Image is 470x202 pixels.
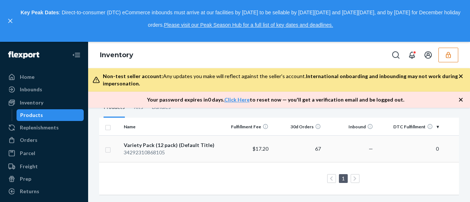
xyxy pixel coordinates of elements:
img: Flexport logo [8,51,39,59]
a: Parcel [4,147,84,159]
th: Fulfillment Fee [219,118,272,135]
div: Parcel [20,150,35,157]
div: Home [20,73,35,81]
div: 34292310868105 [124,149,216,156]
th: Name [121,118,219,135]
a: Inbounds [4,84,84,95]
td: 67 [271,135,324,162]
div: Prep [20,175,31,183]
div: Products [20,111,43,119]
th: DTC Fulfillment [376,118,441,135]
p: Your password expires in 0 days . to reset now — you'll get a verification email and be logged out. [147,96,404,103]
button: Open Search Box [388,48,403,62]
div: Inventory [20,99,43,106]
div: Returns [20,188,39,195]
span: Chat [16,5,31,12]
strong: Key Peak Dates [21,10,59,15]
div: Freight [20,163,38,170]
td: 0 [376,135,441,162]
a: Home [4,71,84,83]
div: Inbounds [20,86,42,93]
div: Variety Pack (12 pack) (Default Title) [124,142,216,149]
a: Click Here [224,96,250,103]
div: Any updates you make will reflect against the seller's account. [103,73,458,87]
a: Inventory [4,97,84,109]
span: — [369,146,373,152]
div: Orders [20,136,37,144]
a: Freight [4,161,84,172]
button: Open account menu [421,48,435,62]
button: close, [7,17,14,25]
a: Products [17,109,84,121]
span: Non-test seller account: [103,73,163,79]
ol: breadcrumbs [94,45,139,66]
th: Inbound [324,118,376,135]
th: 30d Orders [271,118,324,135]
a: Returns [4,186,84,197]
button: Open notifications [405,48,419,62]
a: Please visit our Peak Season Hub for a full list of key dates and deadlines. [164,22,333,28]
a: Inventory [100,51,133,59]
a: Orders [4,134,84,146]
div: Replenishments [20,124,59,131]
span: $17.20 [253,146,268,152]
p: : Direct-to-consumer (DTC) eCommerce inbounds must arrive at our facilities by [DATE] to be sella... [18,7,463,31]
a: Replenishments [4,122,84,133]
button: Close Navigation [69,48,84,62]
a: Prep [4,173,84,185]
a: Page 1 is your current page [340,175,346,181]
